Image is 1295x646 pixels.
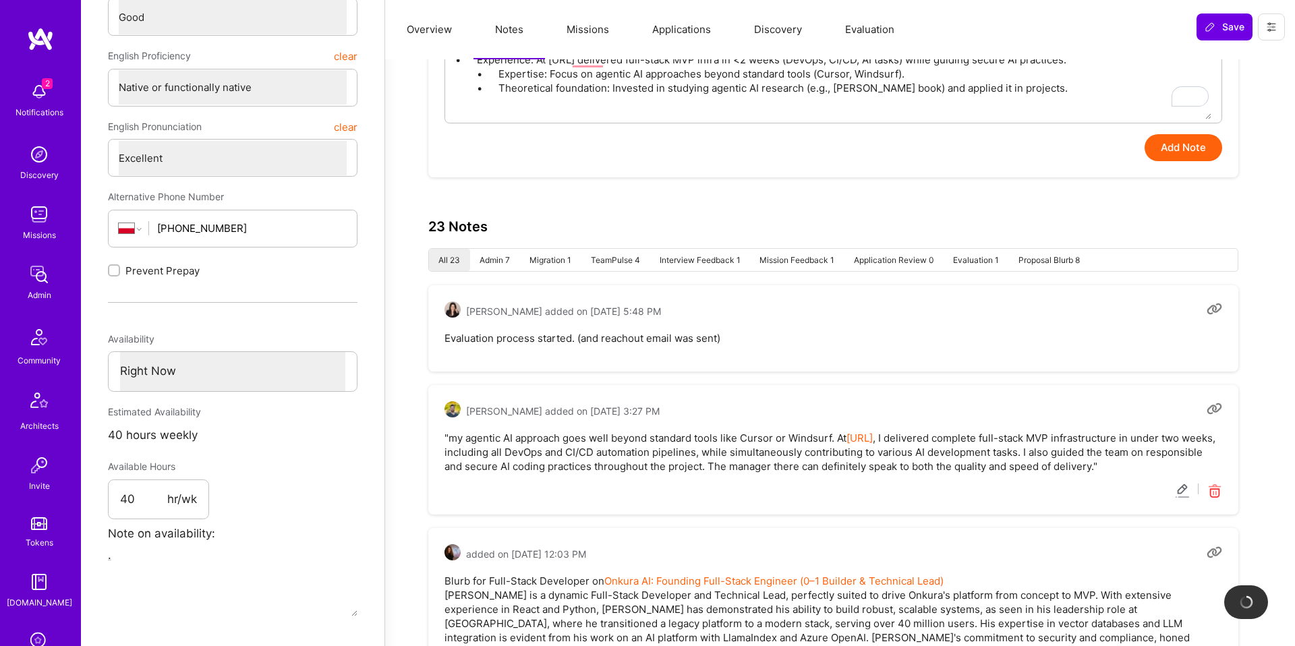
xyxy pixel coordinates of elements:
span: English Proficiency [108,44,191,68]
li: Evaluation 1 [943,249,1008,271]
span: 2 [42,78,53,89]
pre: Evaluation process started. (and reachout email was sent) [444,331,1222,345]
li: All 23 [429,249,470,271]
span: English Pronunciation [108,115,202,139]
img: bell [26,78,53,105]
img: loading [1237,593,1256,612]
li: Migration 1 [520,249,581,271]
li: Application Review 0 [844,249,944,271]
span: Prevent Prepay [125,264,200,278]
i: Delete [1207,483,1222,499]
div: Invite [29,479,50,493]
div: Missions [23,228,56,242]
span: Alternative Phone Number [108,191,224,202]
button: clear [334,115,357,139]
span: hr/wk [167,492,197,508]
input: +1 (000) 000-0000 [157,211,347,245]
span: [PERSON_NAME] added on [DATE] 3:27 PM [466,404,660,418]
div: 40 hours weekly [108,424,357,446]
span: [PERSON_NAME] added on [DATE] 5:48 PM [466,304,661,318]
div: Community [18,353,61,368]
img: logo [27,27,54,51]
div: Notifications [16,105,63,119]
img: Community [23,321,55,353]
label: Note on availability: [108,523,215,545]
div: Availability [108,327,357,351]
img: tokens [31,517,47,530]
img: User Avatar [444,401,461,417]
div: Discovery [20,168,59,182]
li: TeamPulse 4 [581,249,650,271]
h3: 23 Notes [428,218,488,235]
img: Invite [26,452,53,479]
img: teamwork [26,201,53,228]
i: Copy link [1207,544,1222,560]
img: User Avatar [444,544,461,560]
i: Copy link [1207,301,1222,317]
a: Onkura AI: Founding Full-Stack Engineer (0–1 Builder & Technical Lead) [604,575,944,587]
img: Architects [23,386,55,419]
a: User Avatar [444,401,461,421]
div: Available Hours [108,454,209,479]
div: [DOMAIN_NAME] [7,595,72,610]
li: Interview Feedback 1 [650,249,750,271]
a: User Avatar [444,301,461,321]
li: Proposal Blurb 8 [1008,249,1089,271]
pre: "my agentic AI approach goes well beyond standard tools like Cursor or Windsurf. At , I delivered... [444,431,1222,473]
img: guide book [26,568,53,595]
img: discovery [26,141,53,168]
i: Edit [1175,483,1190,499]
li: Mission Feedback 1 [750,249,844,271]
div: Architects [20,419,59,433]
img: admin teamwork [26,261,53,288]
span: added on [DATE] 12:03 PM [466,547,586,561]
textarea: . [108,548,357,616]
img: User Avatar [444,301,461,318]
a: User Avatar [444,544,461,564]
span: Save [1205,20,1244,34]
div: Tokens [26,535,53,550]
div: Admin [28,288,51,302]
li: Admin 7 [470,249,520,271]
a: [URL] [846,432,873,444]
textarea: To enrich screen reader interactions, please activate Accessibility in Grammarly extension settings [455,42,1211,119]
button: clear [334,44,357,68]
div: Estimated Availability [108,400,357,424]
button: Add Note [1145,134,1222,161]
input: XX [120,480,167,519]
button: Save [1197,13,1253,40]
i: Copy link [1207,401,1222,417]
